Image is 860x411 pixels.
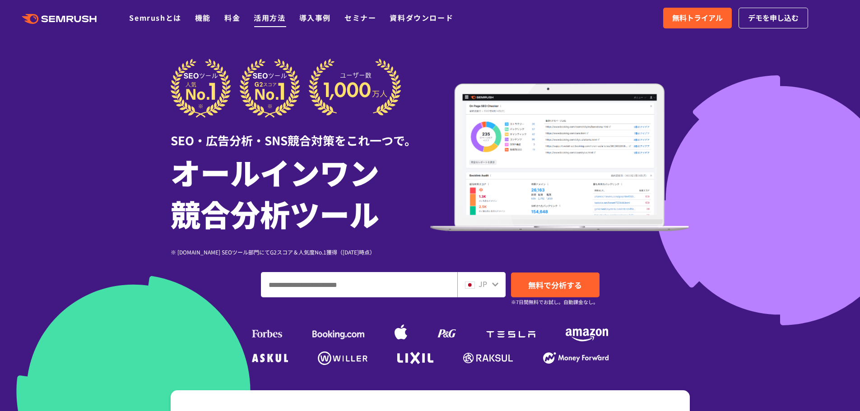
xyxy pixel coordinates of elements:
h1: オールインワン 競合分析ツール [171,151,430,234]
span: 無料で分析する [528,279,582,291]
a: 導入事例 [299,12,331,23]
a: 無料で分析する [511,272,600,297]
a: 活用方法 [254,12,285,23]
span: JP [479,278,487,289]
a: 資料ダウンロード [390,12,453,23]
a: デモを申し込む [739,8,808,28]
a: 料金 [224,12,240,23]
span: 無料トライアル [672,12,723,24]
div: SEO・広告分析・SNS競合対策をこれ一つで。 [171,118,430,149]
small: ※7日間無料でお試し。自動課金なし。 [511,298,598,306]
div: ※ [DOMAIN_NAME] SEOツール部門にてG2スコア＆人気度No.1獲得（[DATE]時点） [171,248,430,256]
span: デモを申し込む [748,12,799,24]
input: ドメイン、キーワードまたはURLを入力してください [261,272,457,297]
a: Semrushとは [129,12,181,23]
a: 機能 [195,12,211,23]
a: セミナー [344,12,376,23]
a: 無料トライアル [663,8,732,28]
